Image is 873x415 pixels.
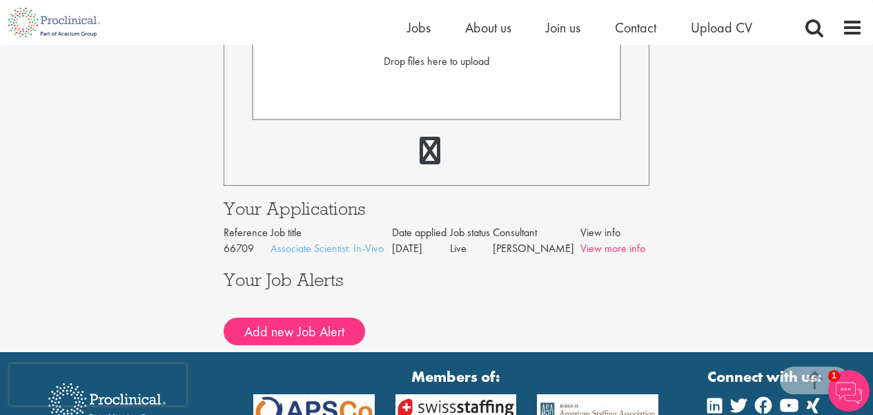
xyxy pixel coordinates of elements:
[493,241,580,257] td: [PERSON_NAME]
[580,241,645,255] a: View more info
[493,225,580,241] th: Consultant
[392,225,451,241] th: Date applied
[465,19,511,37] a: About us
[828,370,870,412] img: Chatbot
[10,364,186,405] iframe: reCAPTCHA
[224,271,650,289] h3: Your Job Alerts
[224,200,650,218] h3: Your Applications
[271,241,384,255] a: Associate Scientist: In-Vivo
[224,241,271,257] td: 66709
[707,366,825,387] strong: Connect with us:
[224,318,365,345] button: Add new Job Alert
[392,241,451,257] td: [DATE]
[253,366,659,387] strong: Members of:
[384,54,489,68] span: Drop files here to upload
[615,19,656,37] a: Contact
[224,225,271,241] th: Reference
[450,241,493,257] td: Live
[691,19,752,37] a: Upload CV
[271,225,392,241] th: Job title
[450,225,493,241] th: Job status
[546,19,580,37] a: Join us
[407,19,431,37] a: Jobs
[828,370,840,382] span: 1
[580,225,650,241] th: View info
